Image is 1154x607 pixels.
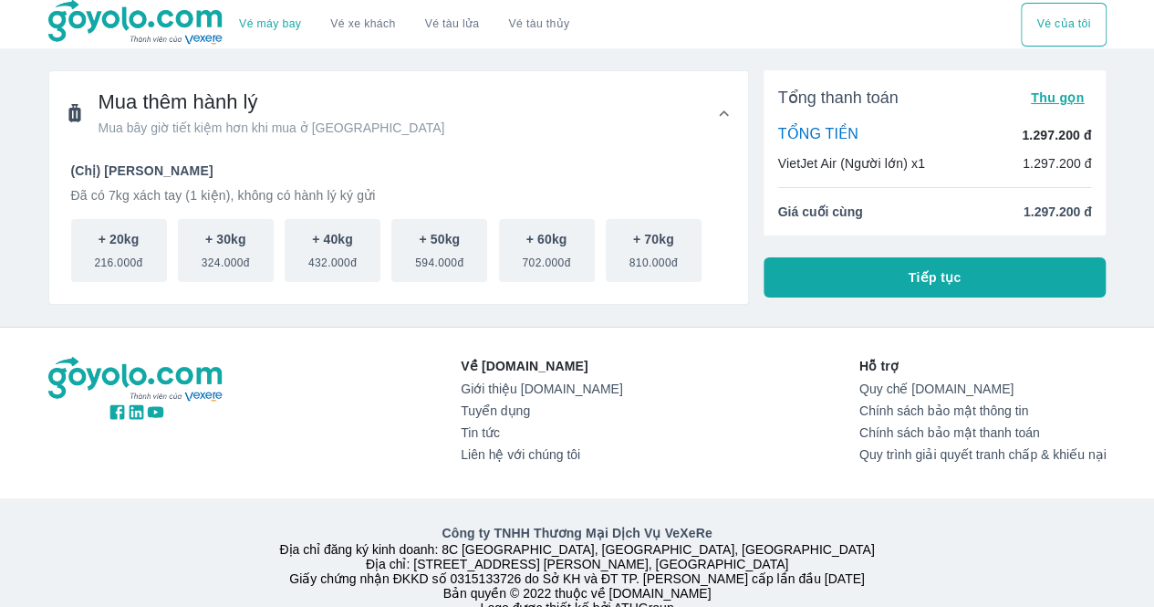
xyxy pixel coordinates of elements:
[859,357,1107,375] p: Hỗ trợ
[419,230,460,248] p: + 50kg
[71,186,726,204] p: Đã có 7kg xách tay (1 kiện), không có hành lý ký gửi
[764,257,1107,298] button: Tiếp tục
[522,248,570,270] span: 702.000đ
[494,3,584,47] button: Vé tàu thủy
[633,230,674,248] p: + 70kg
[99,89,445,115] span: Mua thêm hành lý
[778,87,899,109] span: Tổng thanh toán
[330,17,395,31] a: Vé xe khách
[52,524,1103,542] p: Công ty TNHH Thương Mại Dịch Vụ VeXeRe
[94,248,142,270] span: 216.000đ
[205,230,246,248] p: + 30kg
[461,403,622,418] a: Tuyển dụng
[48,357,225,403] img: logo
[49,71,748,155] div: Mua thêm hành lýMua bây giờ tiết kiệm hơn khi mua ở [GEOGRAPHIC_DATA]
[224,3,584,47] div: choose transportation mode
[909,268,962,287] span: Tiếp tục
[312,230,353,248] p: + 40kg
[239,17,301,31] a: Vé máy bay
[629,248,678,270] span: 810.000đ
[415,248,463,270] span: 594.000đ
[1024,203,1092,221] span: 1.297.200 đ
[411,3,494,47] a: Vé tàu lửa
[391,219,487,282] button: + 50kg594.000đ
[1031,90,1085,105] span: Thu gọn
[1024,85,1092,110] button: Thu gọn
[859,403,1107,418] a: Chính sách bảo mật thông tin
[859,447,1107,462] a: Quy trình giải quyết tranh chấp & khiếu nại
[1022,126,1091,144] p: 1.297.200 đ
[71,219,167,282] button: + 20kg216.000đ
[778,203,863,221] span: Giá cuối cùng
[71,162,726,180] p: (Chị) [PERSON_NAME]
[778,125,858,145] p: TỔNG TIỀN
[285,219,380,282] button: + 40kg432.000đ
[461,425,622,440] a: Tin tức
[202,248,250,270] span: 324.000đ
[178,219,274,282] button: + 30kg324.000đ
[49,155,748,304] div: Mua thêm hành lýMua bây giờ tiết kiệm hơn khi mua ở [GEOGRAPHIC_DATA]
[859,425,1107,440] a: Chính sách bảo mật thanh toán
[499,219,595,282] button: + 60kg702.000đ
[71,219,726,282] div: scrollable baggage options
[99,230,140,248] p: + 20kg
[606,219,702,282] button: + 70kg810.000đ
[461,447,622,462] a: Liên hệ với chúng tôi
[99,119,445,137] span: Mua bây giờ tiết kiệm hơn khi mua ở [GEOGRAPHIC_DATA]
[461,357,622,375] p: Về [DOMAIN_NAME]
[308,248,357,270] span: 432.000đ
[778,154,925,173] p: VietJet Air (Người lớn) x1
[1021,3,1106,47] div: choose transportation mode
[1023,154,1092,173] p: 1.297.200 đ
[1021,3,1106,47] button: Vé của tôi
[859,382,1107,396] a: Quy chế [DOMAIN_NAME]
[461,382,622,396] a: Giới thiệu [DOMAIN_NAME]
[526,230,567,248] p: + 60kg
